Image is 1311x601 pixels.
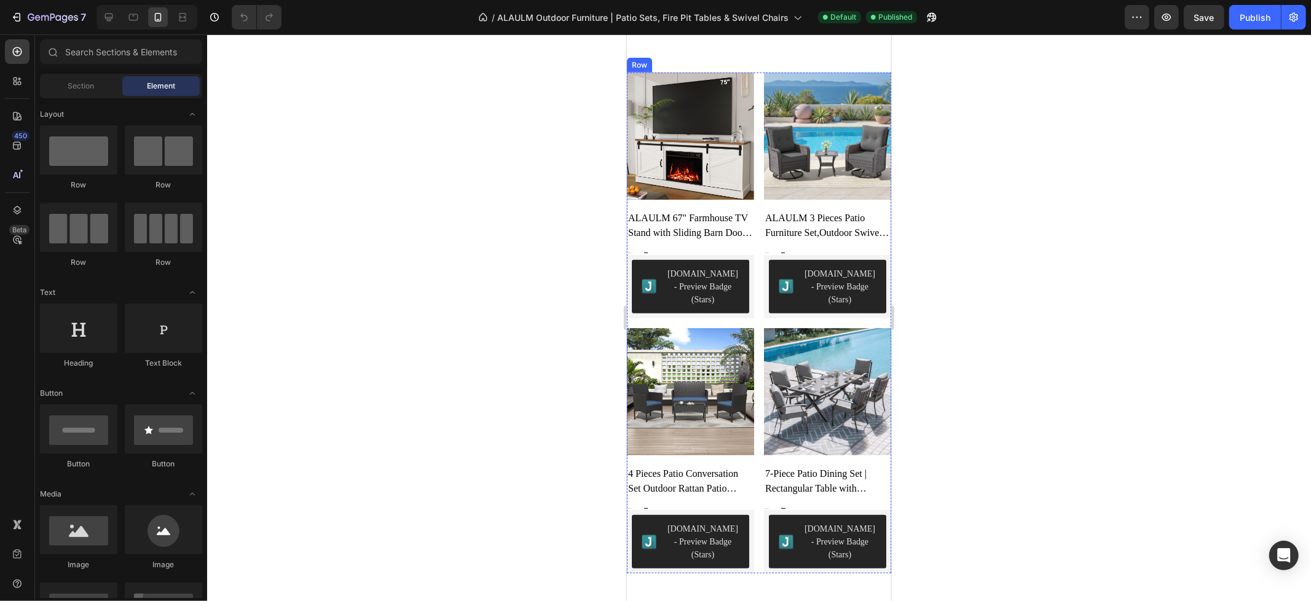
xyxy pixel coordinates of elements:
span: / [492,11,495,24]
div: Text Block [125,358,202,369]
iframe: Design area [627,34,891,601]
div: Row [40,257,117,268]
button: 7 [5,5,92,29]
span: Element [147,81,175,92]
div: Row [40,179,117,191]
div: Heading [40,358,117,369]
div: Row [125,257,202,268]
span: Media [40,489,61,500]
span: Text [40,287,55,298]
button: Publish [1229,5,1281,29]
div: Image [40,559,117,570]
span: Toggle open [183,283,202,302]
span: Section [68,81,95,92]
div: Row [125,179,202,191]
div: Image [125,559,202,570]
div: Undo/Redo [232,5,281,29]
span: Save [1194,12,1215,23]
div: 450 [12,131,30,141]
span: Published [878,12,912,23]
div: Button [40,458,117,469]
input: Search Sections & Elements [40,39,202,64]
span: Toggle open [183,104,202,124]
div: Button [125,458,202,469]
button: Save [1184,5,1224,29]
span: Button [40,388,63,399]
span: Default [830,12,856,23]
span: Toggle open [183,383,202,403]
span: Layout [40,109,64,120]
p: 7 [81,10,86,25]
div: Open Intercom Messenger [1269,541,1299,570]
div: Publish [1240,11,1270,24]
span: ALAULM Outdoor Furniture | Patio Sets, Fire Pit Tables & Swivel Chairs [497,11,789,24]
div: Beta [9,225,30,235]
span: Toggle open [183,484,202,504]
